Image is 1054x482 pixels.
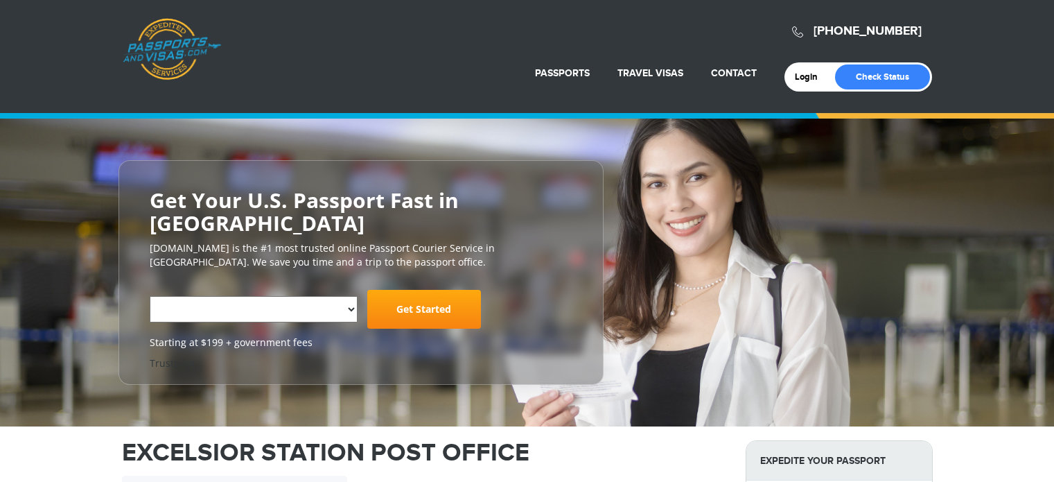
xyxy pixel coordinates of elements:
[150,241,572,269] p: [DOMAIN_NAME] is the #1 most trusted online Passport Courier Service in [GEOGRAPHIC_DATA]. We sav...
[150,356,195,370] a: Trustpilot
[150,189,572,234] h2: Get Your U.S. Passport Fast in [GEOGRAPHIC_DATA]
[123,18,221,80] a: Passports & [DOMAIN_NAME]
[795,71,827,83] a: Login
[367,290,481,329] a: Get Started
[835,64,930,89] a: Check Status
[535,67,590,79] a: Passports
[711,67,757,79] a: Contact
[122,440,725,465] h1: EXCELSIOR STATION POST OFFICE
[150,336,572,350] span: Starting at $199 + government fees
[746,441,932,481] strong: Expedite Your Passport
[617,67,683,79] a: Travel Visas
[814,24,922,39] a: [PHONE_NUMBER]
